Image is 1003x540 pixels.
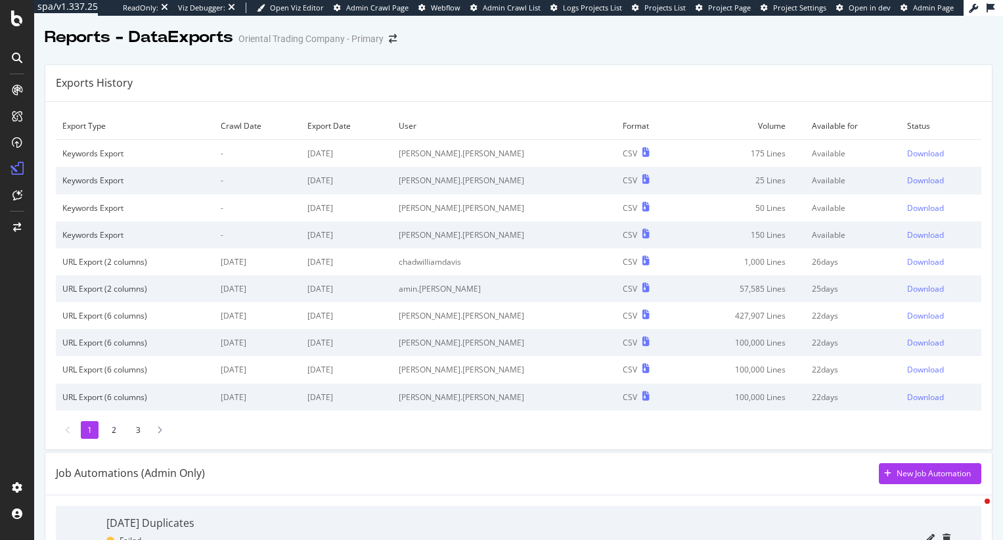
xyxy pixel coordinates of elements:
[392,112,616,140] td: User
[623,310,637,321] div: CSV
[301,356,392,383] td: [DATE]
[681,167,805,194] td: 25 Lines
[681,140,805,168] td: 175 Lines
[681,221,805,248] td: 150 Lines
[431,3,460,12] span: Webflow
[681,384,805,411] td: 100,000 Lines
[623,229,637,240] div: CSV
[907,392,975,403] a: Download
[805,275,901,302] td: 25 days
[897,468,971,479] div: New Job Automation
[907,229,975,240] a: Download
[805,384,901,411] td: 22 days
[56,112,214,140] td: Export Type
[907,310,944,321] div: Download
[901,3,954,13] a: Admin Page
[616,112,681,140] td: Format
[270,3,324,12] span: Open Viz Editor
[392,356,616,383] td: [PERSON_NAME].[PERSON_NAME]
[56,466,205,481] div: Job Automations (Admin Only)
[644,3,686,12] span: Projects List
[632,3,686,13] a: Projects List
[62,364,208,375] div: URL Export (6 columns)
[214,221,301,248] td: -
[907,364,944,375] div: Download
[623,392,637,403] div: CSV
[392,329,616,356] td: [PERSON_NAME].[PERSON_NAME]
[62,256,208,267] div: URL Export (2 columns)
[907,175,975,186] a: Download
[805,329,901,356] td: 22 days
[301,302,392,329] td: [DATE]
[708,3,751,12] span: Project Page
[62,148,208,159] div: Keywords Export
[812,148,894,159] div: Available
[907,310,975,321] a: Download
[392,140,616,168] td: [PERSON_NAME].[PERSON_NAME]
[907,392,944,403] div: Download
[681,302,805,329] td: 427,907 Lines
[907,283,975,294] a: Download
[214,248,301,275] td: [DATE]
[392,221,616,248] td: [PERSON_NAME].[PERSON_NAME]
[238,32,384,45] div: Oriental Trading Company - Primary
[623,337,637,348] div: CSV
[907,337,975,348] a: Download
[301,275,392,302] td: [DATE]
[907,337,944,348] div: Download
[681,194,805,221] td: 50 Lines
[812,229,894,240] div: Available
[907,229,944,240] div: Download
[681,112,805,140] td: Volume
[805,356,901,383] td: 22 days
[389,34,397,43] div: arrow-right-arrow-left
[805,248,901,275] td: 26 days
[907,175,944,186] div: Download
[81,421,99,439] li: 1
[123,3,158,13] div: ReadOnly:
[563,3,622,12] span: Logs Projects List
[334,3,409,13] a: Admin Crawl Page
[483,3,541,12] span: Admin Crawl List
[301,221,392,248] td: [DATE]
[392,194,616,221] td: [PERSON_NAME].[PERSON_NAME]
[901,112,981,140] td: Status
[550,3,622,13] a: Logs Projects List
[879,463,981,484] button: New Job Automation
[214,329,301,356] td: [DATE]
[62,392,208,403] div: URL Export (6 columns)
[392,167,616,194] td: [PERSON_NAME].[PERSON_NAME]
[301,329,392,356] td: [DATE]
[907,364,975,375] a: Download
[958,495,990,527] iframe: Intercom live chat
[301,167,392,194] td: [DATE]
[623,364,637,375] div: CSV
[392,384,616,411] td: [PERSON_NAME].[PERSON_NAME]
[623,175,637,186] div: CSV
[812,202,894,214] div: Available
[45,26,233,49] div: Reports - DataExports
[214,356,301,383] td: [DATE]
[696,3,751,13] a: Project Page
[623,256,637,267] div: CSV
[106,516,194,531] div: [DATE] Duplicates
[907,202,975,214] a: Download
[681,329,805,356] td: 100,000 Lines
[623,283,637,294] div: CSV
[681,248,805,275] td: 1,000 Lines
[907,202,944,214] div: Download
[392,302,616,329] td: [PERSON_NAME].[PERSON_NAME]
[907,256,944,267] div: Download
[214,112,301,140] td: Crawl Date
[907,256,975,267] a: Download
[62,310,208,321] div: URL Export (6 columns)
[907,148,944,159] div: Download
[392,248,616,275] td: chadwilliamdavis
[301,248,392,275] td: [DATE]
[301,384,392,411] td: [DATE]
[105,421,123,439] li: 2
[214,275,301,302] td: [DATE]
[681,356,805,383] td: 100,000 Lines
[129,421,147,439] li: 3
[214,194,301,221] td: -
